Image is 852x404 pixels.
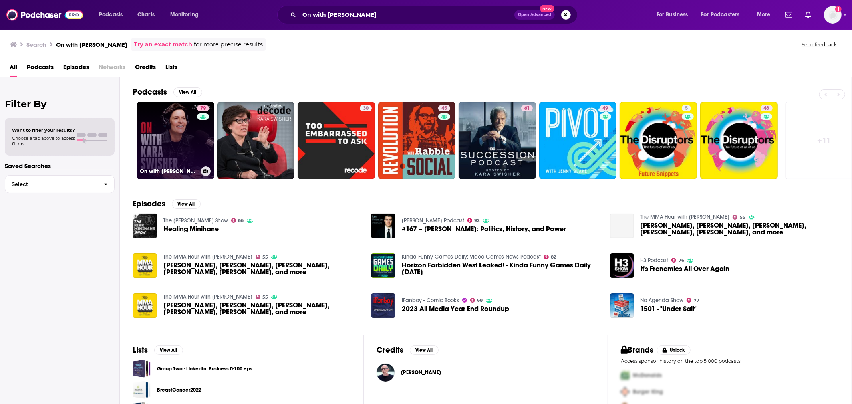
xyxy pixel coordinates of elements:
span: 61 [524,105,530,113]
a: 46 [761,105,773,111]
img: User Profile [824,6,842,24]
a: Horizon Forbidden West Leaked! - Kinda Funny Games Daily 01.11.22 [402,262,600,275]
a: The MMA Hour with Ariel Helwani [640,214,729,220]
a: 45 [378,102,456,179]
span: Horizon Forbidden West Leaked! - Kinda Funny Games Daily [DATE] [402,262,600,275]
a: 45 [438,105,450,111]
button: Send feedback [799,41,839,48]
button: Select [5,175,115,193]
a: 68 [470,298,483,303]
a: Anderson Silva, Yoel Romero, Andre Fili, Damon Jackson, Campbell McLaren, and more [640,222,839,236]
span: 79 [200,105,206,113]
a: EpisodesView All [133,199,201,209]
a: 82 [544,255,556,259]
p: Access sponsor history on the top 5,000 podcasts. [621,358,839,364]
a: 66 [231,218,244,223]
span: 92 [475,219,480,222]
button: Scott GallowayScott Galloway [377,360,595,385]
span: Select [5,182,97,187]
svg: Add a profile image [835,6,842,12]
span: for more precise results [194,40,263,49]
a: Anderson Silva, Yoel Romero, Andre Fili, Damon Jackson, Campbell McLaren, and more [610,214,634,238]
span: More [757,9,771,20]
a: Scott Galloway [377,364,395,382]
a: The Kirk Minihane Show [163,217,228,224]
span: 49 [603,105,608,113]
span: Burger King [633,388,663,395]
a: It's Frenemies All Over Again [640,265,729,272]
a: 77 [687,298,699,303]
span: 45 [441,105,447,113]
img: 1501 - "Under Salt" [610,293,634,318]
a: Episodes [63,61,89,77]
img: Hulk Hogan, Mackenzie Dern, Tim Welch, Leigh Wood, Marquel Martin, and more [133,293,157,318]
button: View All [173,87,202,97]
div: Search podcasts, credits, & more... [285,6,585,24]
a: #167 – Saagar Enjeti: Politics, History, and Power [402,226,566,232]
h2: Brands [621,345,654,355]
a: Michael Chandler, Cory Sandhagen, Eddie Hearn, Daniel Rodriguez, Gennady Golovkin, and more [163,262,362,275]
a: 1501 - "Under Salt" [640,305,697,312]
span: McDonalds [633,372,662,379]
h2: Podcasts [133,87,167,97]
img: 2023 All Media Year End Roundup [371,293,395,318]
h3: Search [26,41,46,48]
a: No Agenda Show [640,297,683,304]
span: Charts [137,9,155,20]
a: 55 [733,215,745,220]
span: [PERSON_NAME], [PERSON_NAME], [PERSON_NAME], [PERSON_NAME], [PERSON_NAME], and more [163,262,362,275]
button: View All [410,345,439,355]
a: Show notifications dropdown [802,8,814,22]
h2: Episodes [133,199,165,209]
a: 79On with [PERSON_NAME] [137,102,214,179]
h3: On with [PERSON_NAME] [140,168,198,175]
a: PodcastsView All [133,87,202,97]
img: It's Frenemies All Over Again [610,253,634,278]
a: 55 [256,295,268,299]
a: Lex Fridman Podcast [402,217,464,224]
img: #167 – Saagar Enjeti: Politics, History, and Power [371,214,395,238]
span: For Business [657,9,688,20]
p: Saved Searches [5,162,115,170]
a: Try an exact match [134,40,192,49]
span: Choose a tab above to access filters. [12,135,75,147]
a: Group Two - LinkedIn, Business 0-100 eps [157,364,252,373]
span: [PERSON_NAME], [PERSON_NAME], [PERSON_NAME], [PERSON_NAME], [PERSON_NAME], and more [640,222,839,236]
a: 61 [459,102,536,179]
span: New [540,5,554,12]
a: 30 [298,102,375,179]
span: 55 [740,216,745,219]
span: Podcasts [99,9,123,20]
img: Second Pro Logo [618,384,633,400]
img: Podchaser - Follow, Share and Rate Podcasts [6,7,83,22]
span: 66 [238,219,244,222]
span: Want to filter your results? [12,127,75,133]
span: 30 [363,105,369,113]
button: Open AdvancedNew [514,10,555,20]
span: Networks [99,61,125,77]
a: 2023 All Media Year End Roundup [402,305,509,312]
span: Credits [135,61,156,77]
button: View All [154,345,183,355]
a: The MMA Hour with Ariel Helwani [163,253,252,260]
a: 55 [256,255,268,259]
img: Healing Minihane [133,214,157,238]
a: 5 [682,105,691,111]
span: 77 [694,299,699,302]
span: 68 [477,299,483,302]
a: BreastCancer2022 [133,381,151,399]
button: Unlock [657,345,691,355]
a: All [10,61,17,77]
a: Group Two - LinkedIn, Business 0-100 eps [133,360,151,378]
span: 82 [551,255,556,259]
span: 55 [262,295,268,299]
